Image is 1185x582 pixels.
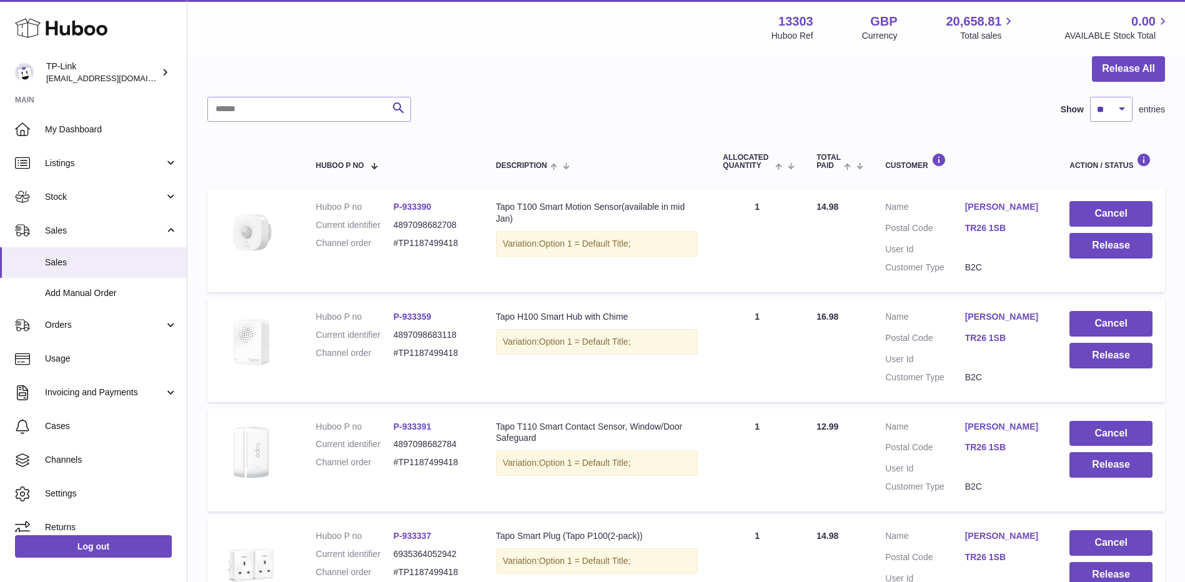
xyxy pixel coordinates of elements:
[1131,13,1156,30] span: 0.00
[394,202,432,212] a: P-933390
[45,353,177,365] span: Usage
[539,239,631,249] span: Option 1 = Default Title;
[45,420,177,432] span: Cases
[539,337,631,347] span: Option 1 = Default Title;
[946,13,1001,30] span: 20,658.81
[965,222,1045,234] a: TR26 1SB
[816,154,841,170] span: Total paid
[45,387,164,398] span: Invoicing and Payments
[316,347,394,359] dt: Channel order
[816,422,838,432] span: 12.99
[885,153,1044,170] div: Customer
[316,329,394,341] dt: Current identifier
[394,456,471,468] dd: #TP1187499418
[45,191,164,203] span: Stock
[710,298,804,402] td: 1
[316,219,394,231] dt: Current identifier
[885,551,965,566] dt: Postal Code
[1139,104,1165,116] span: entries
[1069,343,1153,368] button: Release
[45,521,177,533] span: Returns
[960,30,1016,42] span: Total sales
[496,450,698,476] div: Variation:
[1069,201,1153,227] button: Cancel
[316,237,394,249] dt: Channel order
[394,219,471,231] dd: 4897098682708
[394,438,471,450] dd: 4897098682784
[394,237,471,249] dd: #TP1187499418
[316,530,394,542] dt: Huboo P no
[45,257,177,269] span: Sales
[394,548,471,560] dd: 6935364052942
[539,458,631,468] span: Option 1 = Default Title;
[778,13,813,30] strong: 13303
[394,329,471,341] dd: 4897098683118
[220,311,282,373] img: Overview_01_large_20220720031630y.jpg
[885,530,965,545] dt: Name
[394,312,432,322] a: P-933359
[394,566,471,578] dd: #TP1187499418
[45,319,164,331] span: Orders
[965,332,1045,344] a: TR26 1SB
[316,438,394,450] dt: Current identifier
[394,422,432,432] a: P-933391
[1069,452,1153,478] button: Release
[1064,13,1170,42] a: 0.00 AVAILABLE Stock Total
[45,124,177,136] span: My Dashboard
[220,201,282,264] img: TapoT100_01.jpg
[1069,311,1153,337] button: Cancel
[496,311,698,323] div: Tapo H100 Smart Hub with Chime
[394,531,432,541] a: P-933337
[45,488,177,500] span: Settings
[316,456,394,468] dt: Channel order
[885,372,965,383] dt: Customer Type
[1061,104,1084,116] label: Show
[885,244,965,255] dt: User Id
[46,73,184,83] span: [EMAIL_ADDRESS][DOMAIN_NAME]
[316,566,394,578] dt: Channel order
[1069,233,1153,259] button: Release
[316,162,364,170] span: Huboo P no
[316,311,394,323] dt: Huboo P no
[965,441,1045,453] a: TR26 1SB
[885,201,965,216] dt: Name
[1069,530,1153,556] button: Cancel
[885,311,965,326] dt: Name
[1092,56,1165,82] button: Release All
[1069,421,1153,446] button: Cancel
[316,201,394,213] dt: Huboo P no
[1069,153,1153,170] div: Action / Status
[816,312,838,322] span: 16.98
[885,441,965,456] dt: Postal Code
[15,63,34,82] img: gaby.chen@tp-link.com
[965,262,1045,274] dd: B2C
[885,463,965,475] dt: User Id
[496,548,698,574] div: Variation:
[45,225,164,237] span: Sales
[496,201,698,225] div: Tapo T100 Smart Motion Sensor(available in mid Jan)
[710,408,804,512] td: 1
[46,61,159,84] div: TP-Link
[539,556,631,566] span: Option 1 = Default Title;
[394,347,471,359] dd: #TP1187499418
[885,222,965,237] dt: Postal Code
[771,30,813,42] div: Huboo Ref
[496,421,698,445] div: Tapo T110 Smart Contact Sensor, Window/Door Safeguard
[885,262,965,274] dt: Customer Type
[885,481,965,493] dt: Customer Type
[816,202,838,212] span: 14.98
[965,311,1045,323] a: [PERSON_NAME]
[965,481,1045,493] dd: B2C
[946,13,1016,42] a: 20,658.81 Total sales
[15,535,172,558] a: Log out
[496,231,698,257] div: Variation:
[885,353,965,365] dt: User Id
[45,287,177,299] span: Add Manual Order
[965,201,1045,213] a: [PERSON_NAME]
[496,329,698,355] div: Variation:
[870,13,897,30] strong: GBP
[965,372,1045,383] dd: B2C
[885,332,965,347] dt: Postal Code
[723,154,771,170] span: ALLOCATED Quantity
[710,189,804,292] td: 1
